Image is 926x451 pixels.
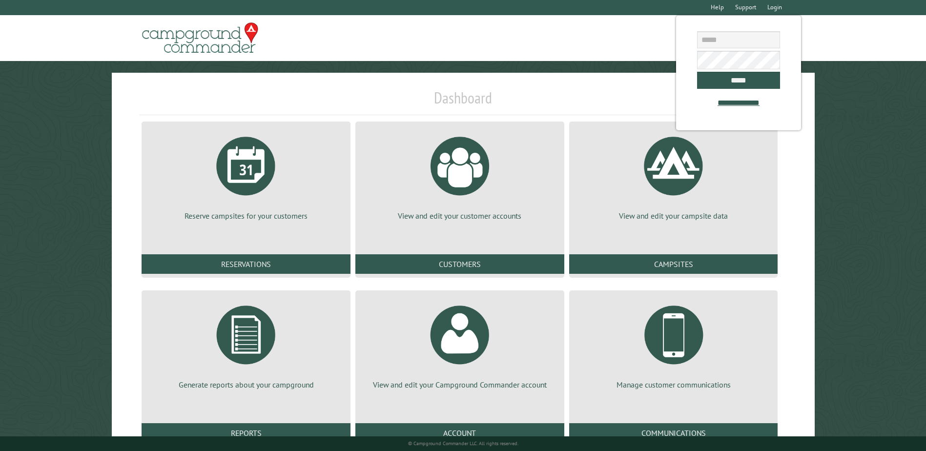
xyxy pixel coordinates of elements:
[153,129,339,221] a: Reserve campsites for your customers
[367,210,553,221] p: View and edit your customer accounts
[367,298,553,390] a: View and edit your Campground Commander account
[153,298,339,390] a: Generate reports about your campground
[408,440,518,447] small: © Campground Commander LLC. All rights reserved.
[367,129,553,221] a: View and edit your customer accounts
[139,19,261,57] img: Campground Commander
[581,379,766,390] p: Manage customer communications
[142,423,350,443] a: Reports
[581,210,766,221] p: View and edit your campsite data
[139,88,786,115] h1: Dashboard
[367,379,553,390] p: View and edit your Campground Commander account
[142,254,350,274] a: Reservations
[153,210,339,221] p: Reserve campsites for your customers
[581,129,766,221] a: View and edit your campsite data
[569,423,778,443] a: Communications
[355,254,564,274] a: Customers
[581,298,766,390] a: Manage customer communications
[355,423,564,443] a: Account
[153,379,339,390] p: Generate reports about your campground
[569,254,778,274] a: Campsites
